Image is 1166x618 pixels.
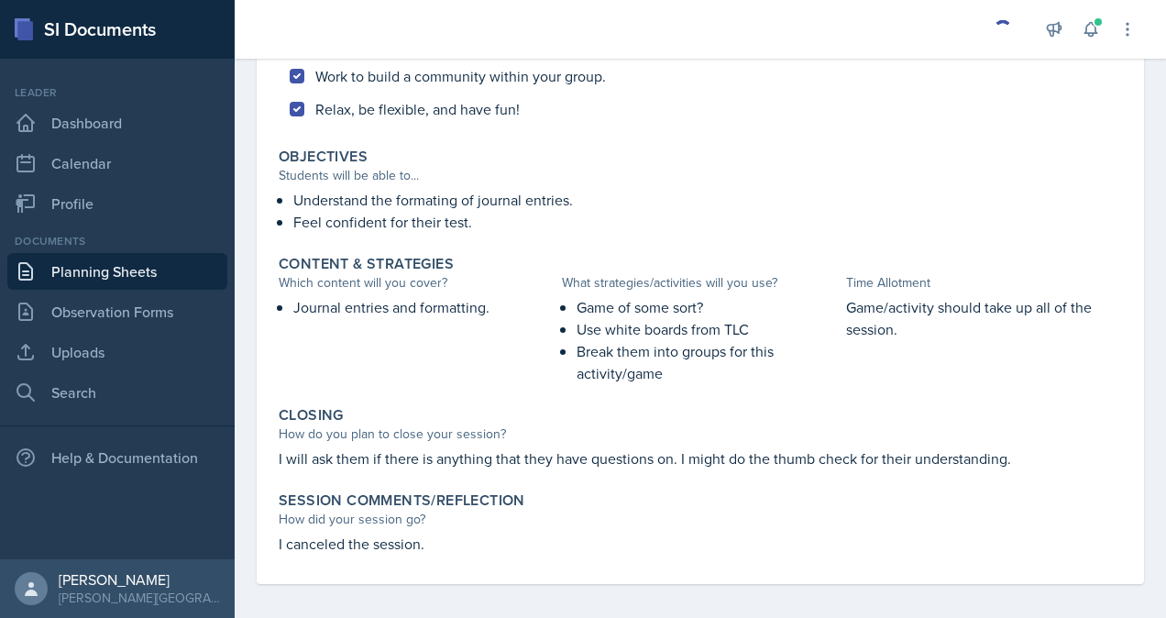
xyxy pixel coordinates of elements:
div: Time Allotment [846,273,1122,292]
div: What strategies/activities will you use? [562,273,838,292]
p: Use white boards from TLC [577,318,838,340]
p: I will ask them if there is anything that they have questions on. I might do the thumb check for ... [279,447,1122,469]
div: Leader [7,84,227,101]
div: Help & Documentation [7,439,227,476]
div: Students will be able to... [279,166,1122,185]
p: Game of some sort? [577,296,838,318]
p: Game/activity should take up all of the session. [846,296,1122,340]
div: [PERSON_NAME][GEOGRAPHIC_DATA] [59,589,220,607]
a: Dashboard [7,105,227,141]
p: Break them into groups for this activity/game [577,340,838,384]
a: Search [7,374,227,411]
a: Planning Sheets [7,253,227,290]
a: Calendar [7,145,227,182]
label: Objectives [279,148,368,166]
div: Documents [7,233,227,249]
p: Feel confident for their test. [293,211,1122,233]
label: Content & Strategies [279,255,454,273]
div: How do you plan to close your session? [279,425,1122,444]
a: Profile [7,185,227,222]
div: Which content will you cover? [279,273,555,292]
label: Session Comments/Reflection [279,491,525,510]
label: Closing [279,406,344,425]
div: How did your session go? [279,510,1122,529]
div: [PERSON_NAME] [59,570,220,589]
p: Journal entries and formatting. [293,296,555,318]
a: Uploads [7,334,227,370]
a: Observation Forms [7,293,227,330]
p: Understand the formating of journal entries. [293,189,1122,211]
p: I canceled the session. [279,533,1122,555]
